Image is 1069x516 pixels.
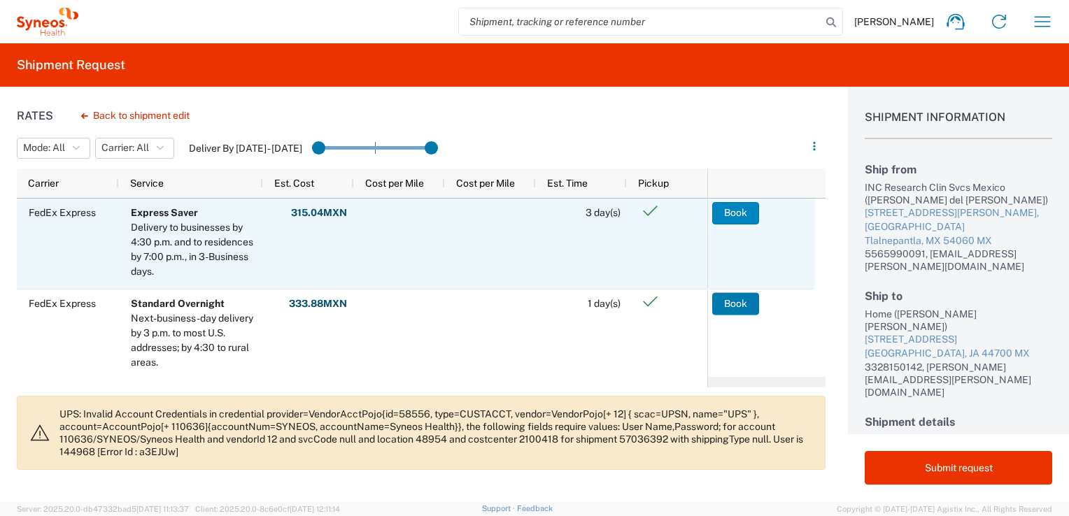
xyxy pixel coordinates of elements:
[712,202,759,224] button: Book
[95,138,174,159] button: Carrier: All
[365,178,424,189] span: Cost per Mile
[865,333,1052,347] div: [STREET_ADDRESS]
[517,504,553,513] a: Feedback
[865,206,1052,248] a: [STREET_ADDRESS][PERSON_NAME], [GEOGRAPHIC_DATA]Tlalnepantla, MX 54060 MX
[865,181,1052,206] div: INC Research Clin Svcs Mexico ([PERSON_NAME] del [PERSON_NAME])
[865,415,1052,429] h2: Shipment details
[29,207,96,218] span: FedEx Express
[291,206,347,220] strong: 315.04 MXN
[23,141,65,155] span: Mode: All
[865,234,1052,248] div: Tlalnepantla, MX 54060 MX
[865,333,1052,360] a: [STREET_ADDRESS][GEOGRAPHIC_DATA], JA 44700 MX
[482,504,517,513] a: Support
[195,505,340,513] span: Client: 2025.20.0-8c6e0cf
[865,361,1052,399] div: 3328150142, [PERSON_NAME][EMAIL_ADDRESS][PERSON_NAME][DOMAIN_NAME]
[59,408,814,458] p: UPS: Invalid Account Credentials in credential provider=VendorAcctPojo{id=58556, type=CUSTACCT, v...
[70,103,201,128] button: Back to shipment edit
[865,347,1052,361] div: [GEOGRAPHIC_DATA], JA 44700 MX
[131,207,198,218] b: Express Saver
[712,292,759,315] button: Book
[274,178,314,189] span: Est. Cost
[547,178,588,189] span: Est. Time
[865,308,1052,333] div: Home ([PERSON_NAME] [PERSON_NAME])
[290,505,340,513] span: [DATE] 12:11:14
[17,109,53,122] h1: Rates
[131,298,225,309] b: Standard Overnight
[131,311,257,370] div: Next-business-day delivery by 3 p.m. to most U.S. addresses; by 4:30 to rural areas.
[136,505,189,513] span: [DATE] 11:13:37
[290,202,348,224] button: 315.04MXN
[17,57,125,73] h2: Shipment Request
[865,110,1052,139] h1: Shipment Information
[865,206,1052,234] div: [STREET_ADDRESS][PERSON_NAME], [GEOGRAPHIC_DATA]
[459,8,821,35] input: Shipment, tracking or reference number
[17,138,90,159] button: Mode: All
[854,15,934,28] span: [PERSON_NAME]
[586,207,621,218] span: 3 day(s)
[28,178,59,189] span: Carrier
[588,298,621,309] span: 1 day(s)
[130,178,164,189] span: Service
[131,220,257,279] div: Delivery to businesses by 4:30 p.m. and to residences by 7:00 p.m., in 3-Business days.
[456,178,515,189] span: Cost per Mile
[101,141,149,155] span: Carrier: All
[865,289,1052,303] h2: Ship to
[865,451,1052,485] button: Submit request
[17,505,189,513] span: Server: 2025.20.0-db47332bad5
[865,248,1052,273] div: 5565990091, [EMAIL_ADDRESS][PERSON_NAME][DOMAIN_NAME]
[638,178,669,189] span: Pickup
[289,297,347,310] strong: 333.88 MXN
[865,163,1052,176] h2: Ship from
[942,433,1052,446] div: 1
[865,433,936,446] div: Total packages:
[29,298,96,309] span: FedEx Express
[288,292,348,315] button: 333.88MXN
[837,503,1052,515] span: Copyright © [DATE]-[DATE] Agistix Inc., All Rights Reserved
[189,142,302,155] label: Deliver By [DATE] - [DATE]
